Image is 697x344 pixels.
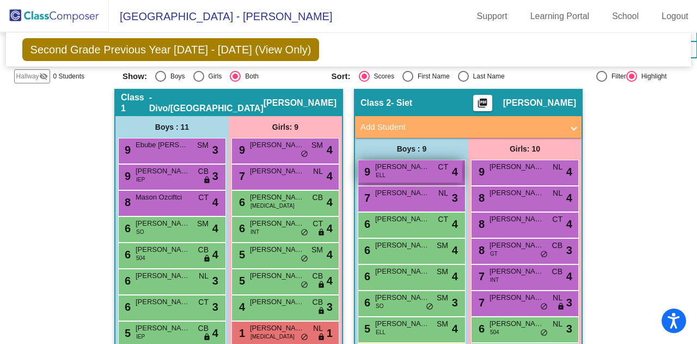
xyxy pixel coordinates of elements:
[552,240,563,251] span: CB
[360,98,391,108] span: Class 2
[362,270,370,282] span: 6
[375,188,430,198] span: [PERSON_NAME]
[327,273,333,289] span: 4
[375,318,430,329] span: [PERSON_NAME]
[122,249,131,261] span: 6
[236,301,245,313] span: 4
[391,98,412,108] span: - Siet
[115,116,229,138] div: Boys : 11
[122,222,131,234] span: 6
[476,192,485,204] span: 8
[250,297,304,307] span: [PERSON_NAME]
[122,275,131,287] span: 6
[122,144,131,156] span: 9
[203,255,211,263] span: lock
[653,8,697,25] a: Logout
[136,166,190,177] span: [PERSON_NAME]
[473,95,492,111] button: Print Students Details
[122,196,131,208] span: 8
[362,297,370,309] span: 6
[355,138,468,160] div: Boys : 9
[198,297,209,308] span: CT
[136,176,145,184] span: IEP
[566,294,572,311] span: 3
[476,270,485,282] span: 7
[212,194,218,210] span: 4
[376,171,386,179] span: ELL
[452,216,458,232] span: 4
[212,273,218,289] span: 3
[370,71,394,81] div: Scores
[362,218,370,230] span: 6
[212,168,218,184] span: 3
[362,166,370,178] span: 9
[426,303,433,311] span: do_not_disturb_alt
[250,323,304,334] span: [PERSON_NAME]
[476,244,485,256] span: 8
[250,270,304,281] span: [PERSON_NAME]
[136,140,190,150] span: Ebube [PERSON_NAME]
[452,321,458,337] span: 4
[452,190,458,206] span: 3
[236,196,245,208] span: 6
[327,194,333,210] span: 4
[317,228,325,237] span: lock
[313,218,323,230] span: CT
[136,254,145,262] span: 504
[311,244,323,256] span: SM
[637,71,667,81] div: Highlight
[39,72,48,81] mat-icon: visibility_off
[317,281,325,289] span: lock
[437,240,448,251] span: SM
[327,299,333,315] span: 3
[122,301,131,313] span: 6
[327,142,333,158] span: 4
[327,168,333,184] span: 4
[250,228,259,236] span: INT
[490,214,544,225] span: [PERSON_NAME]
[241,71,259,81] div: Both
[490,318,544,329] span: [PERSON_NAME]
[313,323,323,334] span: NL
[212,142,218,158] span: 3
[438,161,448,173] span: CT
[376,302,383,310] span: SO
[503,98,576,108] span: [PERSON_NAME]
[122,170,131,182] span: 9
[553,318,563,330] span: NL
[236,144,245,156] span: 9
[313,270,323,282] span: CB
[566,216,572,232] span: 4
[376,328,386,336] span: ELL
[327,325,333,341] span: 1
[490,240,544,251] span: [PERSON_NAME]
[250,166,304,177] span: [PERSON_NAME]
[540,303,548,311] span: do_not_disturb_alt
[317,307,325,316] span: lock
[136,244,190,255] span: [PERSON_NAME]
[355,116,582,138] mat-expansion-panel-header: Add Student
[552,266,563,277] span: CB
[437,318,448,330] span: SM
[375,266,430,277] span: [PERSON_NAME]
[264,98,337,108] span: [PERSON_NAME]
[53,71,84,81] span: 0 Students
[437,292,448,304] span: SM
[236,170,245,182] span: 7
[566,268,572,285] span: 4
[557,303,565,311] span: lock
[375,161,430,172] span: [PERSON_NAME]
[468,8,516,25] a: Support
[198,244,209,256] span: CB
[566,190,572,206] span: 4
[250,192,304,203] span: [PERSON_NAME]
[490,161,544,172] span: [PERSON_NAME]
[490,328,499,336] span: 504
[122,327,131,339] span: 5
[149,92,264,114] span: - Divo/[GEOGRAPHIC_DATA]
[522,8,598,25] a: Learning Portal
[452,268,458,285] span: 4
[327,246,333,263] span: 4
[212,220,218,237] span: 4
[136,218,190,229] span: [PERSON_NAME]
